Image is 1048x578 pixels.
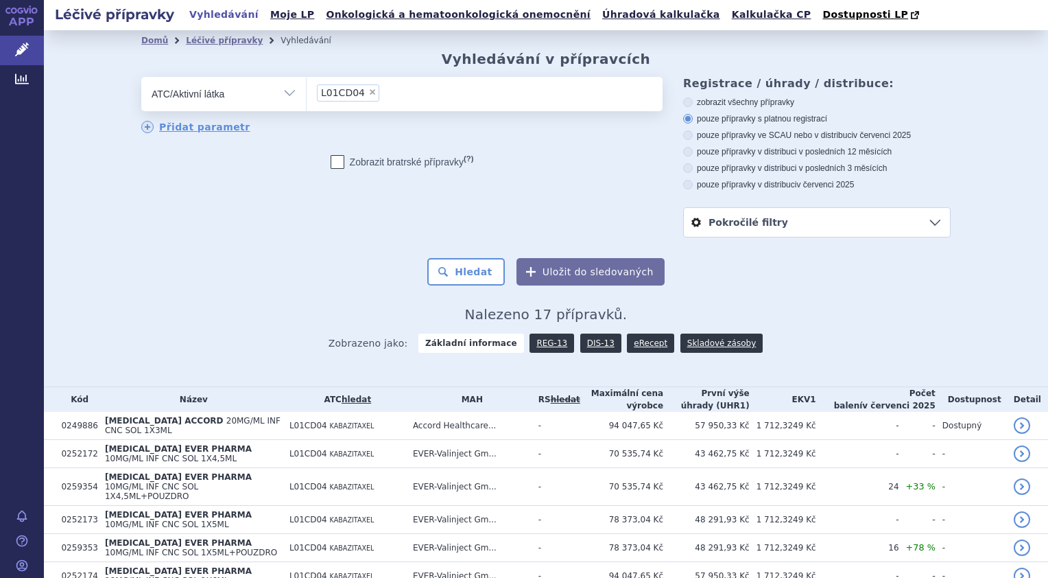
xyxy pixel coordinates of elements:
a: Pokročilé filtry [684,208,950,237]
td: 1 712,3249 Kč [750,468,816,506]
span: [MEDICAL_DATA] EVER PHARMA [105,472,252,482]
label: Zobrazit bratrské přípravky [331,155,474,169]
a: Léčivé přípravky [186,36,263,45]
label: pouze přípravky ve SCAU nebo v distribuci [683,130,951,141]
td: - [899,440,936,468]
span: L01CD04 [289,515,327,524]
td: 1 712,3249 Kč [750,440,816,468]
td: 43 462,75 Kč [663,468,750,506]
a: Přidat parametr [141,121,250,133]
th: Maximální cena výrobce [580,387,663,412]
td: 78 373,04 Kč [580,534,663,562]
th: Dostupnost [936,387,1007,412]
td: - [936,468,1007,506]
span: [MEDICAL_DATA] ACCORD [105,416,224,426]
span: KABAZITAXEL [330,422,374,430]
a: Moje LP [266,5,318,24]
h3: Registrace / úhrady / distribuce: [683,77,951,90]
th: Název [98,387,283,412]
th: ATC [283,387,406,412]
td: 48 291,93 Kč [663,506,750,534]
th: Detail [1007,387,1048,412]
span: Nalezeno 17 přípravků. [465,306,628,323]
th: MAH [406,387,532,412]
td: 0249886 [54,412,97,440]
span: [MEDICAL_DATA] EVER PHARMA [105,538,252,548]
th: První výše úhrady (UHR1) [663,387,750,412]
td: 0259353 [54,534,97,562]
label: zobrazit všechny přípravky [683,97,951,108]
td: 70 535,74 Kč [580,468,663,506]
span: Dostupnosti LP [822,9,908,20]
td: 1 712,3249 Kč [750,506,816,534]
a: Domů [141,36,168,45]
a: detail [1014,511,1030,528]
th: EKV1 [750,387,816,412]
td: EVER-Valinject Gm... [406,440,532,468]
span: L01CD04 [321,88,365,97]
a: detail [1014,540,1030,556]
td: - [532,468,580,506]
span: +33 % [906,481,936,492]
span: KABAZITAXEL [330,544,374,552]
span: KABAZITAXEL [330,450,374,458]
button: Uložit do sledovaných [516,258,665,286]
td: 1 712,3249 Kč [750,534,816,562]
button: Hledat [427,258,505,286]
a: Onkologická a hematoonkologická onemocnění [322,5,595,24]
a: vyhledávání neobsahuje žádnou platnou referenční skupinu [551,395,580,404]
label: pouze přípravky s platnou registrací [683,113,951,124]
span: 10MG/ML INF CNC SOL 1X4,5ML+POUZDRO [105,482,198,501]
span: L01CD04 [289,482,327,492]
td: 16 [816,534,899,562]
td: 43 462,75 Kč [663,440,750,468]
label: pouze přípravky v distribuci [683,179,951,190]
span: KABAZITAXEL [330,516,374,524]
span: L01CD04 [289,449,327,459]
span: 20MG/ML INF CNC SOL 1X3ML [105,416,281,435]
a: Vyhledávání [185,5,263,24]
td: EVER-Valinject Gm... [406,506,532,534]
a: detail [1014,446,1030,462]
span: v červenci 2025 [796,180,854,189]
td: - [936,440,1007,468]
span: v červenci 2025 [862,401,935,411]
span: 10MG/ML INF CNC SOL 1X4,5ML [105,454,237,463]
span: [MEDICAL_DATA] EVER PHARMA [105,444,252,454]
td: Accord Healthcare... [406,412,532,440]
td: 1 712,3249 Kč [750,412,816,440]
a: DIS-13 [580,334,621,353]
span: × [368,88,377,96]
td: - [532,440,580,468]
span: +78 % [906,542,936,553]
span: v červenci 2025 [853,130,911,140]
label: pouze přípravky v distribuci v posledních 3 měsících [683,163,951,174]
td: 78 373,04 Kč [580,506,663,534]
td: - [532,506,580,534]
td: - [899,506,936,534]
td: - [532,412,580,440]
a: hledat [342,395,371,404]
a: Úhradová kalkulačka [598,5,724,24]
span: Zobrazeno jako: [329,334,408,353]
input: L01CD04 [383,84,391,101]
td: - [816,506,899,534]
td: 57 950,33 Kč [663,412,750,440]
th: RS [532,387,580,412]
a: Skladové zásoby [680,334,763,353]
td: 0252172 [54,440,97,468]
li: Vyhledávání [281,30,349,51]
td: - [899,412,936,440]
td: 0252173 [54,506,97,534]
td: - [816,440,899,468]
td: EVER-Valinject Gm... [406,534,532,562]
td: 48 291,93 Kč [663,534,750,562]
h2: Vyhledávání v přípravcích [442,51,651,67]
th: Počet balení [816,387,936,412]
abbr: (?) [464,154,473,163]
td: 0259354 [54,468,97,506]
td: - [936,506,1007,534]
td: - [816,412,899,440]
td: 70 535,74 Kč [580,440,663,468]
a: Kalkulačka CP [728,5,815,24]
